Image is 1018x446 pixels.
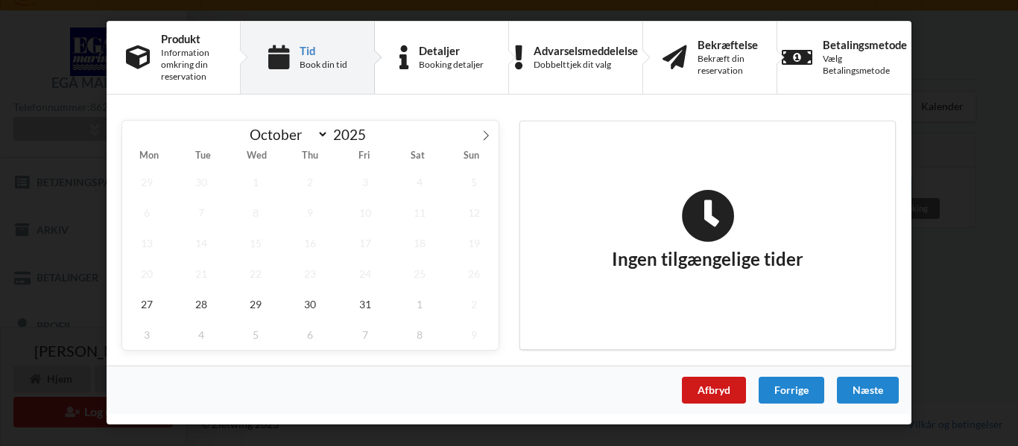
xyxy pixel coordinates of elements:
span: October 19, 2025 [449,228,499,258]
span: November 7, 2025 [341,319,390,350]
span: October 17, 2025 [341,228,390,258]
span: October 10, 2025 [341,197,390,228]
span: Sun [445,151,499,161]
span: October 7, 2025 [177,197,226,228]
div: Tid [300,45,347,57]
span: October 20, 2025 [122,258,171,289]
input: Year [329,126,378,143]
span: November 5, 2025 [231,319,280,350]
span: October 6, 2025 [122,197,171,228]
span: November 6, 2025 [286,319,335,350]
div: Booking detaljer [419,59,484,71]
span: November 2, 2025 [449,289,499,319]
div: Afbryd [682,377,746,404]
div: Book din tid [300,59,347,71]
span: October 12, 2025 [449,197,499,228]
span: Thu [283,151,337,161]
div: Forrige [759,377,824,404]
span: October 25, 2025 [395,258,444,289]
div: Dobbelttjek dit valg [534,59,638,71]
span: October 30, 2025 [286,289,335,319]
span: October 3, 2025 [341,167,390,197]
span: October 21, 2025 [177,258,226,289]
div: Information omkring din reservation [161,47,221,83]
span: October 14, 2025 [177,228,226,258]
span: Sat [391,151,445,161]
span: Wed [230,151,283,161]
div: Næste [837,377,899,404]
span: November 9, 2025 [449,319,499,350]
span: October 24, 2025 [341,258,390,289]
span: November 3, 2025 [122,319,171,350]
span: October 26, 2025 [449,258,499,289]
span: October 8, 2025 [231,197,280,228]
span: October 4, 2025 [395,167,444,197]
span: September 29, 2025 [122,167,171,197]
span: October 23, 2025 [286,258,335,289]
span: Tue [176,151,230,161]
div: Detaljer [419,45,484,57]
span: October 2, 2025 [286,167,335,197]
span: October 16, 2025 [286,228,335,258]
span: October 31, 2025 [341,289,390,319]
span: October 11, 2025 [395,197,444,228]
span: October 28, 2025 [177,289,226,319]
span: October 22, 2025 [231,258,280,289]
div: Betalingsmetode [823,39,907,51]
select: Month [243,125,329,144]
span: October 15, 2025 [231,228,280,258]
span: October 1, 2025 [231,167,280,197]
span: September 30, 2025 [177,167,226,197]
span: October 27, 2025 [122,289,171,319]
span: November 1, 2025 [395,289,444,319]
span: October 18, 2025 [395,228,444,258]
span: November 8, 2025 [395,319,444,350]
span: October 5, 2025 [449,167,499,197]
span: October 9, 2025 [286,197,335,228]
span: October 13, 2025 [122,228,171,258]
span: October 29, 2025 [231,289,280,319]
div: Advarselsmeddelelse [534,45,638,57]
div: Vælg Betalingsmetode [823,53,907,77]
h2: Ingen tilgængelige tider [612,189,803,271]
div: Bekræftelse [698,39,758,51]
div: Produkt [161,33,221,45]
span: Fri [338,151,391,161]
div: Bekræft din reservation [698,53,758,77]
span: November 4, 2025 [177,319,226,350]
span: Mon [122,151,176,161]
